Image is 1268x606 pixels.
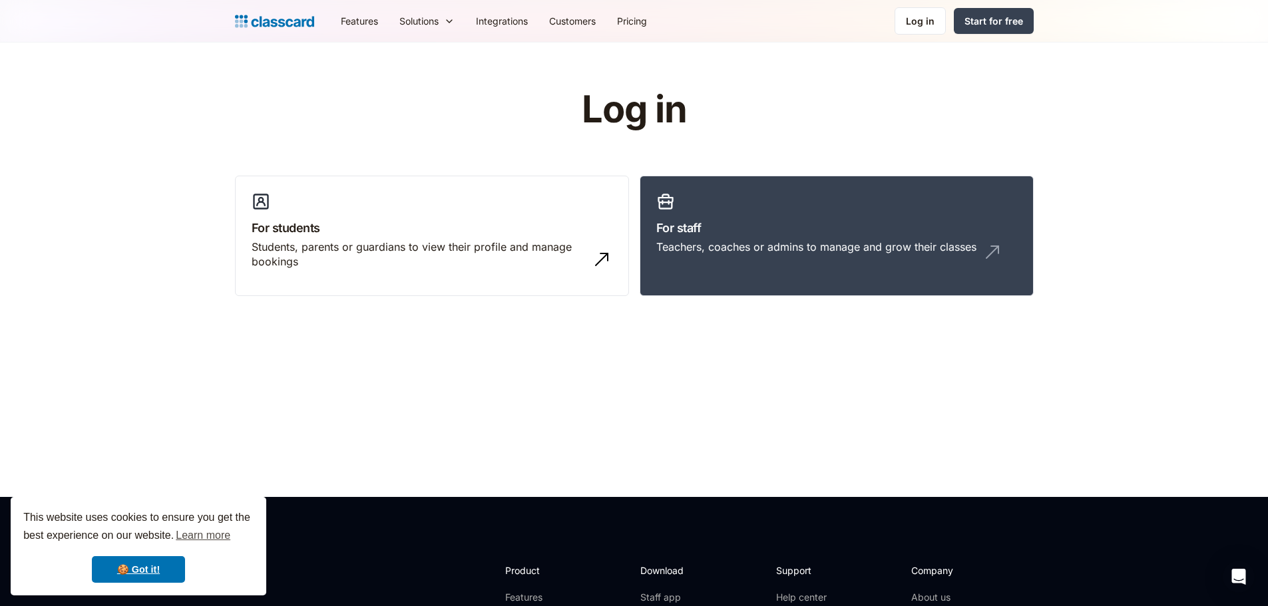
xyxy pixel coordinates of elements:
a: Help center [776,591,830,604]
h2: Company [911,563,1000,577]
h1: Log in [423,89,845,130]
div: Log in [906,14,935,28]
div: Solutions [399,14,439,28]
a: Features [505,591,576,604]
div: Start for free [964,14,1023,28]
span: This website uses cookies to ensure you get the best experience on our website. [23,510,254,545]
h2: Support [776,563,830,577]
a: For staffTeachers, coaches or admins to manage and grow their classes [640,176,1034,297]
a: About us [911,591,1000,604]
a: Integrations [465,6,538,36]
a: Customers [538,6,606,36]
div: cookieconsent [11,497,266,595]
a: Start for free [954,8,1034,34]
a: Log in [895,7,946,35]
div: Open Intercom Messenger [1223,561,1255,593]
div: Teachers, coaches or admins to manage and grow their classes [656,239,976,254]
h3: For students [252,219,612,237]
a: For studentsStudents, parents or guardians to view their profile and manage bookings [235,176,629,297]
a: Staff app [640,591,695,604]
h3: For staff [656,219,1017,237]
a: Pricing [606,6,658,36]
div: Students, parents or guardians to view their profile and manage bookings [252,239,586,269]
div: Solutions [389,6,465,36]
a: Logo [235,12,314,31]
a: dismiss cookie message [92,556,185,583]
a: learn more about cookies [174,526,232,545]
h2: Download [640,563,695,577]
a: Features [330,6,389,36]
h2: Product [505,563,576,577]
